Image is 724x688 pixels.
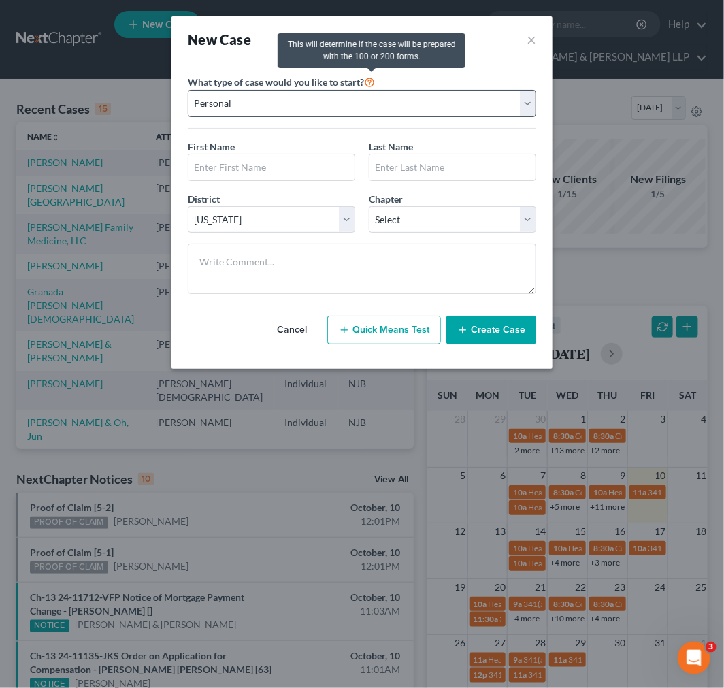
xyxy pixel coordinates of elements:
[706,642,717,653] span: 3
[188,31,251,48] strong: New Case
[327,316,441,344] button: Quick Means Test
[369,141,413,152] span: Last Name
[678,642,710,674] iframe: Intercom live chat
[369,193,403,205] span: Chapter
[369,154,536,180] input: Enter Last Name
[262,316,322,344] button: Cancel
[446,316,536,344] button: Create Case
[188,141,235,152] span: First Name
[278,33,465,67] div: This will determine if the case will be prepared with the 100 or 200 forms.
[188,73,375,90] label: What type of case would you like to start?
[527,30,536,49] button: ×
[188,193,220,205] span: District
[188,154,355,180] input: Enter First Name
